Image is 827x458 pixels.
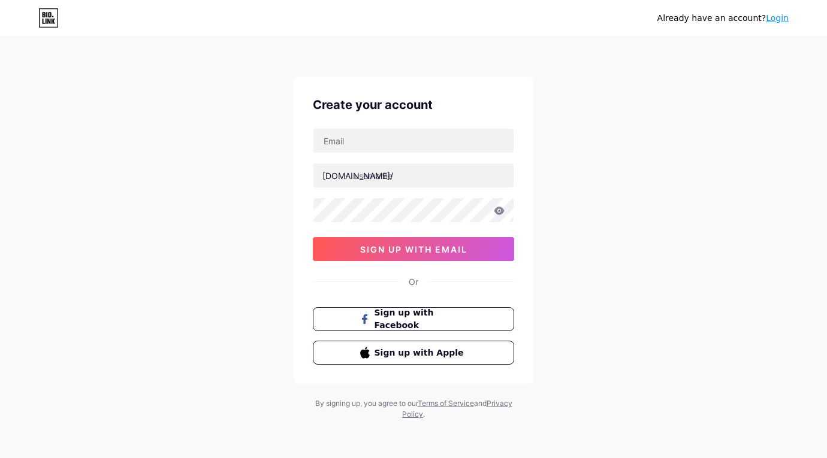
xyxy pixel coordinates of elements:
[313,163,514,187] input: username
[375,347,467,359] span: Sign up with Apple
[409,275,418,288] div: Or
[418,399,474,408] a: Terms of Service
[312,398,515,420] div: By signing up, you agree to our and .
[360,244,467,254] span: sign up with email
[313,341,514,365] button: Sign up with Apple
[766,13,789,23] a: Login
[313,129,514,153] input: Email
[657,12,789,25] div: Already have an account?
[322,169,393,182] div: [DOMAIN_NAME]/
[375,307,467,332] span: Sign up with Facebook
[313,307,514,331] button: Sign up with Facebook
[313,237,514,261] button: sign up with email
[313,96,514,114] div: Create your account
